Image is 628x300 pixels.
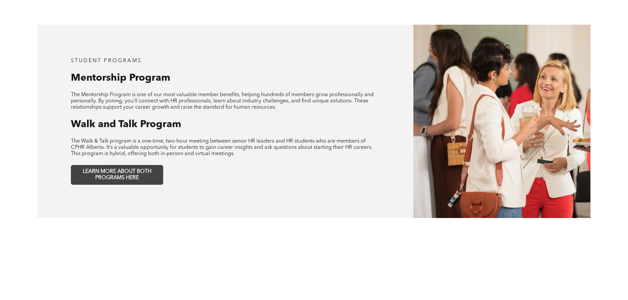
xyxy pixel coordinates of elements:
span: The Walk & Talk program is a one-time, two-hour meeting between senior HR leaders and HR students... [71,139,373,156]
span: The Mentorship Program is one of our most valuable member benefits, helping hundreds of members g... [71,92,374,110]
h3: Mentorship Program [71,72,380,84]
span: Walk and Talk Program [71,120,181,129]
span: student programs [71,58,142,64]
span: LEARN MORE ABOUT BOTH PROGRAMS HERE [74,169,161,181]
a: LEARN MORE ABOUT BOTH PROGRAMS HERE [71,165,163,185]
